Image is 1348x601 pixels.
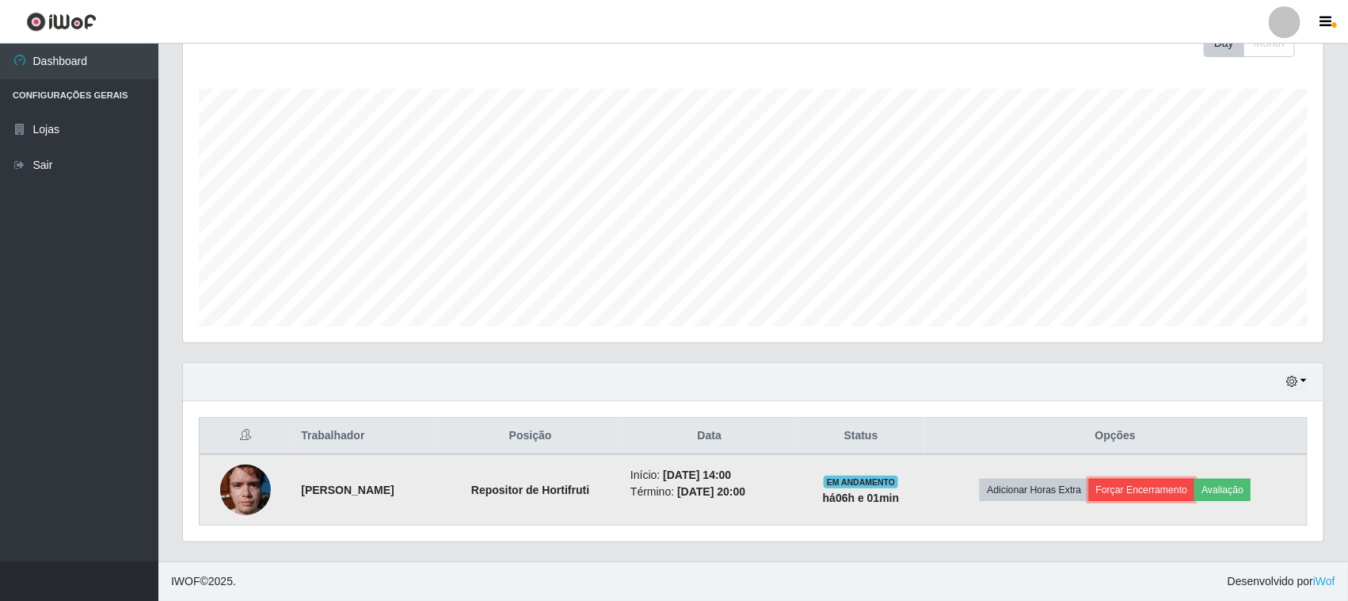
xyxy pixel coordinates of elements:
button: Adicionar Horas Extra [980,479,1088,501]
th: Data [621,418,798,455]
img: CoreUI Logo [26,12,97,32]
button: Avaliação [1194,479,1251,501]
li: Término: [630,484,788,500]
li: Início: [630,467,788,484]
span: © 2025 . [171,573,236,590]
strong: há 06 h e 01 min [823,492,900,504]
span: EM ANDAMENTO [824,476,899,488]
th: Trabalhador [291,418,440,455]
span: IWOF [171,575,200,588]
button: Forçar Encerramento [1089,479,1195,501]
img: 1754441632912.jpeg [220,456,271,523]
th: Status [798,418,924,455]
strong: Repositor de Hortifruti [471,484,589,496]
th: Posição [440,418,621,455]
th: Opções [924,418,1308,455]
strong: [PERSON_NAME] [301,484,394,496]
time: [DATE] 14:00 [663,469,731,481]
span: Desenvolvido por [1228,573,1335,590]
a: iWof [1313,575,1335,588]
time: [DATE] 20:00 [677,485,745,498]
